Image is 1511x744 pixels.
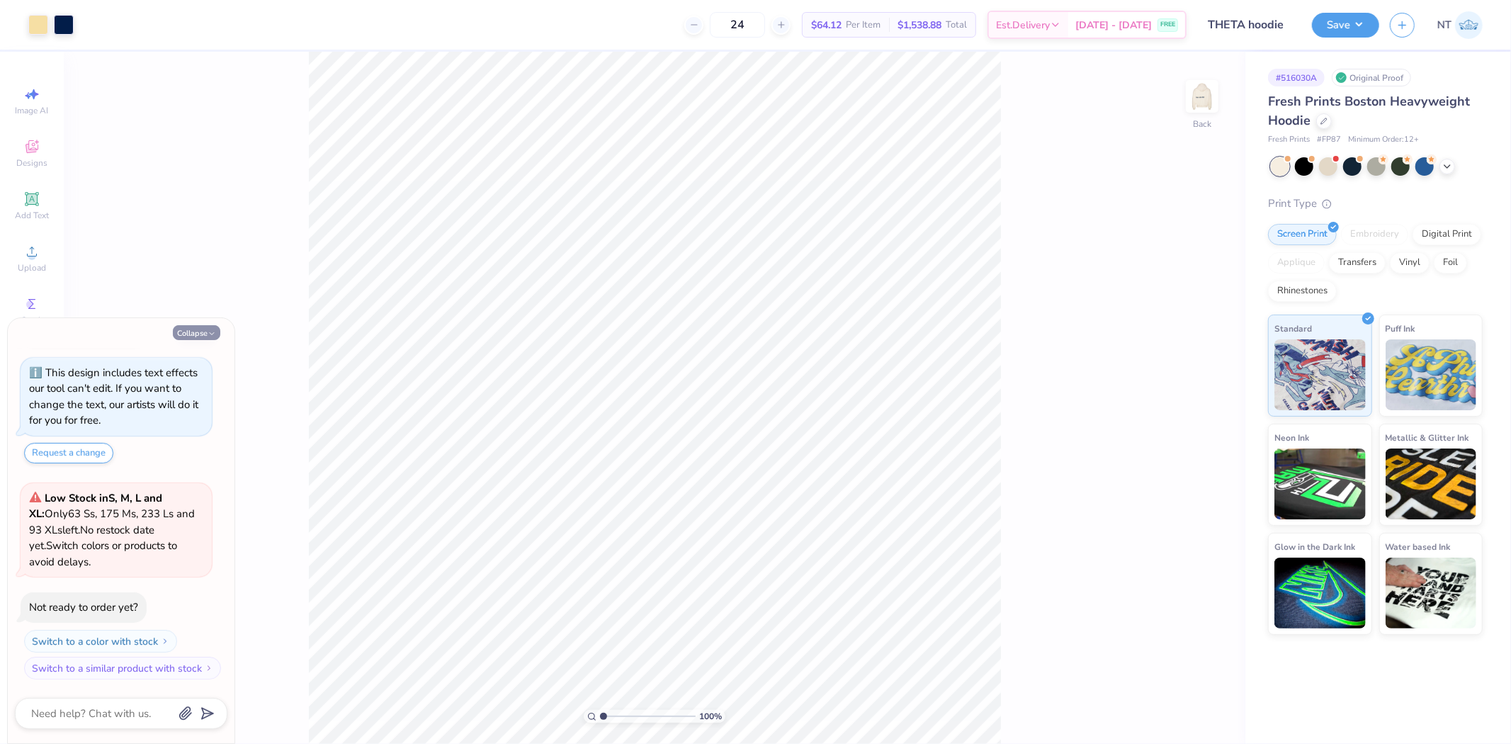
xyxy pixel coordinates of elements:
div: Rhinestones [1268,281,1337,302]
div: Vinyl [1390,252,1430,274]
span: Per Item [846,18,881,33]
div: Embroidery [1341,224,1408,245]
span: Total [946,18,967,33]
span: FREE [1160,20,1175,30]
div: Back [1193,118,1211,130]
div: Applique [1268,252,1325,274]
button: Collapse [173,325,220,340]
button: Request a change [24,443,113,463]
span: Upload [18,262,46,274]
span: Glow in the Dark Ink [1274,539,1355,554]
span: NT [1437,17,1451,33]
button: Save [1312,13,1379,38]
div: Transfers [1329,252,1386,274]
span: Minimum Order: 12 + [1348,134,1419,146]
span: [DATE] - [DATE] [1075,18,1152,33]
span: Fresh Prints Boston Heavyweight Hoodie [1268,93,1470,129]
div: Not ready to order yet? [29,600,138,614]
span: Image AI [16,105,49,116]
div: Original Proof [1332,69,1411,86]
img: Metallic & Glitter Ink [1386,449,1477,519]
span: Water based Ink [1386,539,1451,554]
div: Print Type [1268,196,1483,212]
div: # 516030A [1268,69,1325,86]
span: No restock date yet. [29,523,154,553]
span: Metallic & Glitter Ink [1386,430,1469,445]
span: Puff Ink [1386,321,1415,336]
input: – – [710,12,765,38]
strong: Low Stock in S, M, L and XL : [29,491,162,522]
button: Switch to a similar product with stock [24,657,221,680]
div: Foil [1434,252,1467,274]
img: Neon Ink [1274,449,1366,519]
span: Neon Ink [1274,430,1309,445]
img: Puff Ink [1386,339,1477,410]
div: Digital Print [1413,224,1481,245]
img: Back [1188,82,1216,111]
span: Add Text [15,210,49,221]
span: $1,538.88 [898,18,941,33]
span: # FP87 [1317,134,1341,146]
img: Standard [1274,339,1366,410]
input: Untitled Design [1197,11,1301,39]
img: Glow in the Dark Ink [1274,558,1366,629]
span: 100 % [699,710,722,723]
span: Fresh Prints [1268,134,1310,146]
span: Designs [16,157,47,169]
span: $64.12 [811,18,842,33]
img: Water based Ink [1386,558,1477,629]
span: Greek [21,315,43,326]
a: NT [1437,11,1483,39]
button: Switch to a color with stock [24,630,177,653]
div: Screen Print [1268,224,1337,245]
img: Switch to a color with stock [161,637,169,646]
div: This design includes text effects our tool can't edit. If you want to change the text, our artist... [29,366,198,428]
span: Est. Delivery [996,18,1050,33]
span: Standard [1274,321,1312,336]
img: Switch to a similar product with stock [205,664,213,672]
img: Nestor Talens [1455,11,1483,39]
span: Only 63 Ss, 175 Ms, 233 Ls and 93 XLs left. Switch colors or products to avoid delays. [29,491,195,569]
